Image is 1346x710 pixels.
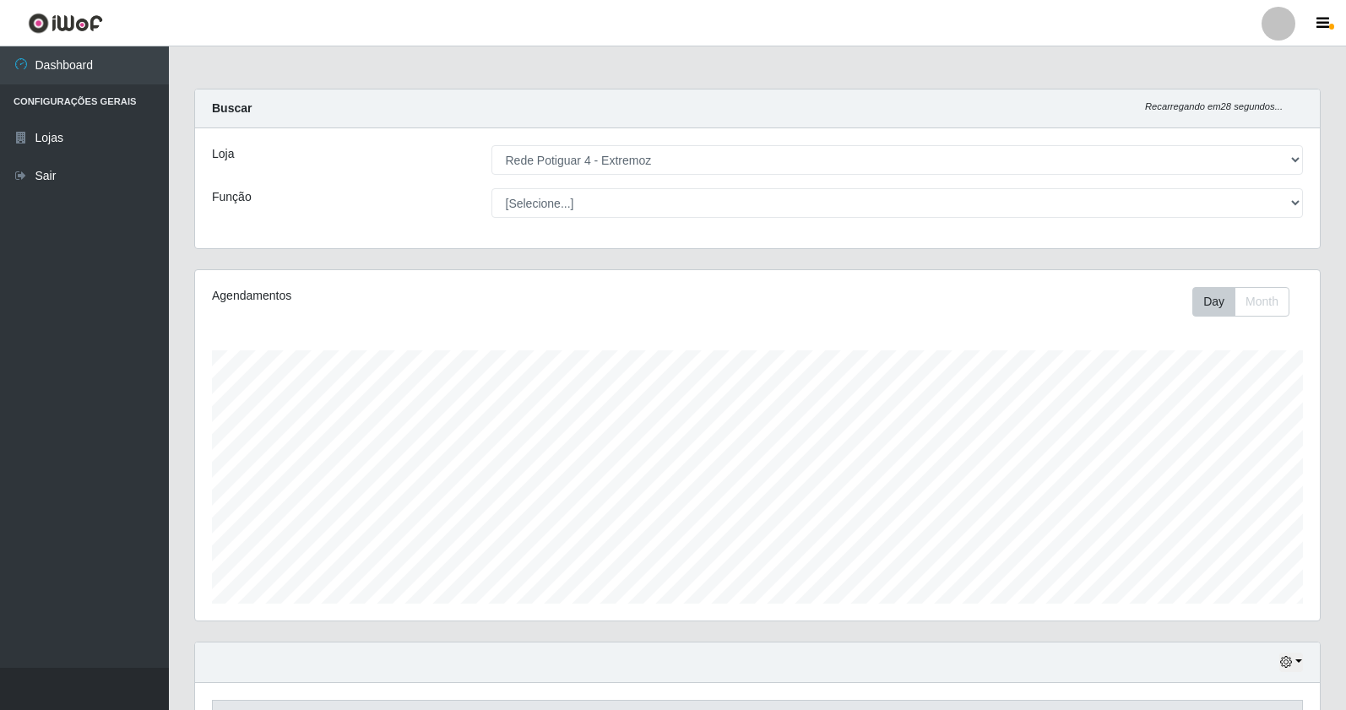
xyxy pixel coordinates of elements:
div: Toolbar with button groups [1192,287,1303,317]
i: Recarregando em 28 segundos... [1145,101,1283,111]
strong: Buscar [212,101,252,115]
label: Loja [212,145,234,163]
img: CoreUI Logo [28,13,103,34]
div: First group [1192,287,1289,317]
label: Função [212,188,252,206]
button: Month [1235,287,1289,317]
button: Day [1192,287,1235,317]
div: Agendamentos [212,287,652,305]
